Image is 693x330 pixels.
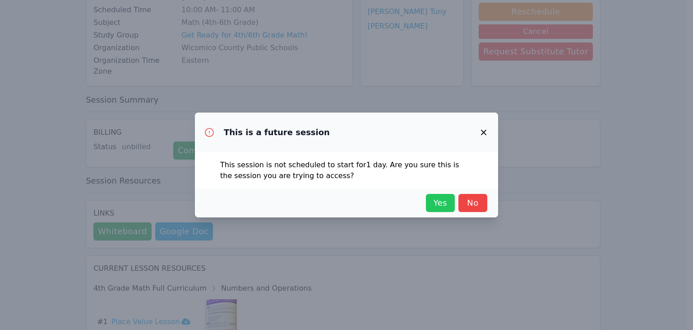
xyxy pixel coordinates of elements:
[426,194,455,212] button: Yes
[458,194,487,212] button: No
[430,197,450,209] span: Yes
[220,160,473,181] p: This session is not scheduled to start for 1 day . Are you sure this is the session you are tryin...
[224,127,330,138] h3: This is a future session
[463,197,483,209] span: No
